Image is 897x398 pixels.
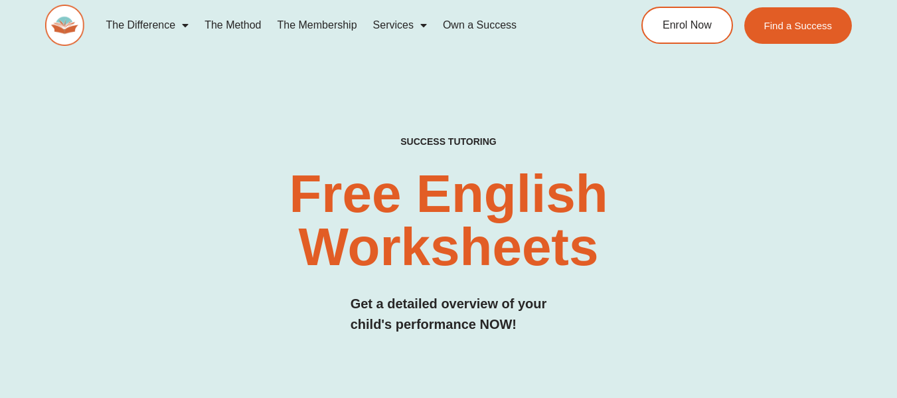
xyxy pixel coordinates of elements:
h4: SUCCESS TUTORING​ [329,136,568,148]
a: The Difference [98,10,197,41]
a: Enrol Now [641,7,733,44]
span: Find a Success [764,21,833,31]
a: Services [365,10,435,41]
a: The Method [197,10,269,41]
h3: Get a detailed overview of your child's performance NOW! [351,294,547,335]
nav: Menu [98,10,595,41]
iframe: Chat Widget [676,248,897,398]
a: Find a Success [744,7,853,44]
span: Enrol Now [663,20,712,31]
a: The Membership [270,10,365,41]
a: Own a Success [435,10,525,41]
h2: Free English Worksheets​ [182,167,714,274]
